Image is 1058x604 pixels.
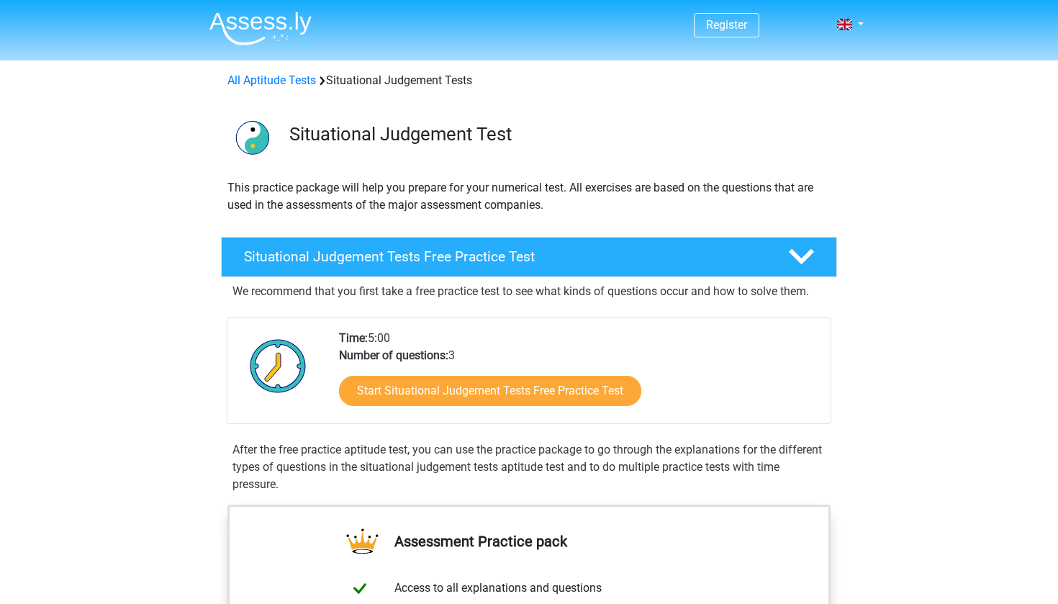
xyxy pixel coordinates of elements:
p: We recommend that you first take a free practice test to see what kinds of questions occur and ho... [232,283,826,300]
img: Clock [242,330,315,402]
a: Situational Judgement Tests Free Practice Test [215,237,843,277]
a: Register [706,18,747,32]
img: Assessly [209,12,312,45]
h3: Situational Judgement Test [289,123,826,145]
div: After the free practice aptitude test, you can use the practice package to go through the explana... [227,441,831,493]
h4: Situational Judgement Tests Free Practice Test [244,248,765,265]
p: This practice package will help you prepare for your numerical test. All exercises are based on t... [227,179,831,214]
b: Time: [339,331,368,345]
div: 5:00 3 [328,330,830,423]
a: All Aptitude Tests [227,73,316,87]
div: Situational Judgement Tests [222,72,836,89]
a: Start Situational Judgement Tests Free Practice Test [339,376,641,406]
b: Number of questions: [339,348,448,362]
img: situational judgement tests [222,107,283,168]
